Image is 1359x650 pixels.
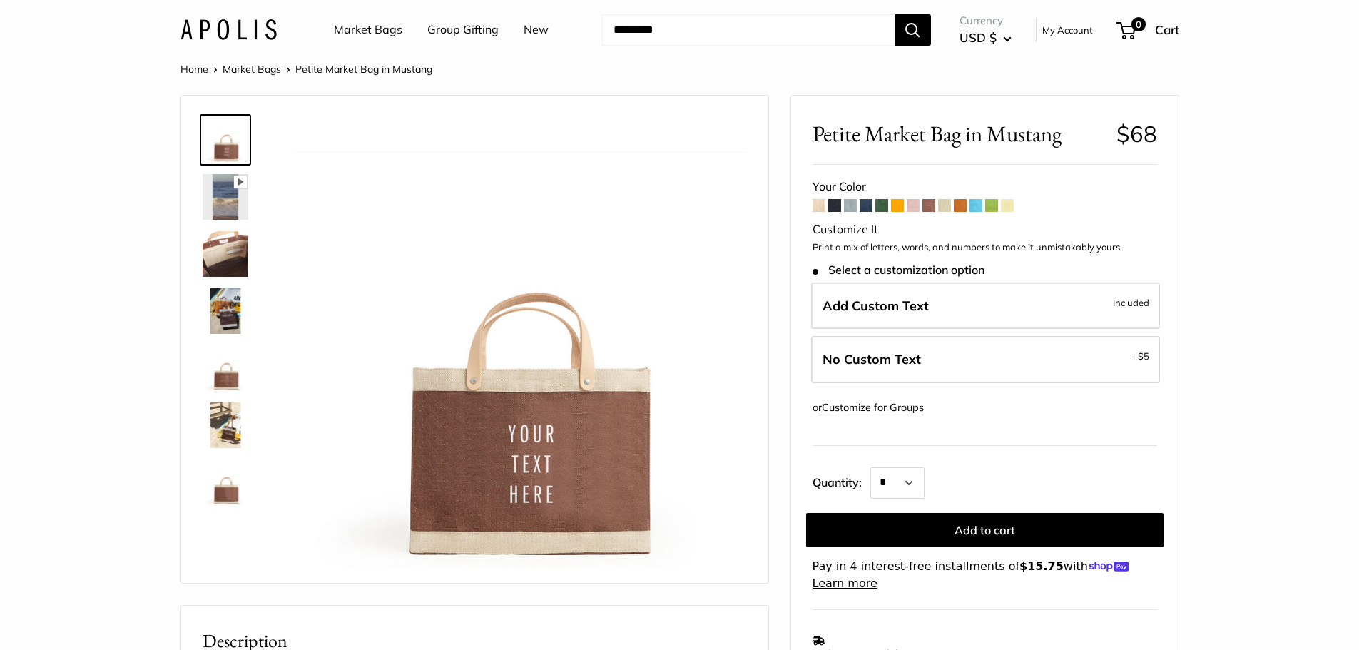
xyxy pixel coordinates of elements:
a: Petite Market Bag in Mustang [200,400,251,451]
span: Cart [1155,22,1179,37]
a: Home [180,63,208,76]
span: Petite Market Bag in Mustang [813,121,1106,147]
img: Apolis [180,19,277,40]
img: Petite Market Bag in Mustang [203,231,248,277]
span: USD $ [960,30,997,45]
a: Petite Market Bag in Mustang [200,285,251,337]
img: Petite Market Bag in Mustang [203,288,248,334]
span: 0 [1131,17,1145,31]
a: 0 Cart [1118,19,1179,41]
button: Add to cart [806,513,1164,547]
a: Petite Market Bag in Mustang [200,228,251,280]
a: Petite Market Bag in Mustang [200,171,251,223]
span: Petite Market Bag in Mustang [295,63,432,76]
span: $68 [1116,120,1157,148]
div: Customize It [813,219,1157,240]
img: Petite Market Bag in Mustang [203,117,248,163]
p: Print a mix of letters, words, and numbers to make it unmistakably yours. [813,240,1157,255]
nav: Breadcrumb [180,60,432,78]
a: Group Gifting [427,19,499,41]
span: No Custom Text [823,351,921,367]
img: Petite Market Bag in Mustang [203,459,248,505]
div: or [813,398,924,417]
a: Market Bags [223,63,281,76]
label: Leave Blank [811,336,1160,383]
span: $5 [1138,350,1149,362]
a: My Account [1042,21,1093,39]
label: Add Custom Text [811,283,1160,330]
a: Petite Market Bag in Mustang [200,342,251,394]
label: Quantity: [813,463,870,499]
img: Petite Market Bag in Mustang [203,402,248,448]
button: USD $ [960,26,1012,49]
span: Select a customization option [813,263,984,277]
img: Petite Market Bag in Mustang [203,174,248,220]
a: New [524,19,549,41]
div: Your Color [813,176,1157,198]
span: Currency [960,11,1012,31]
span: Included [1113,294,1149,311]
img: Petite Market Bag in Mustang [295,117,747,569]
a: Market Bags [334,19,402,41]
span: Add Custom Text [823,298,929,314]
img: Petite Market Bag in Mustang [203,345,248,391]
input: Search... [602,14,895,46]
a: Customize for Groups [822,401,924,414]
span: - [1134,347,1149,365]
a: Petite Market Bag in Mustang [200,457,251,508]
button: Search [895,14,931,46]
a: Petite Market Bag in Mustang [200,114,251,166]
